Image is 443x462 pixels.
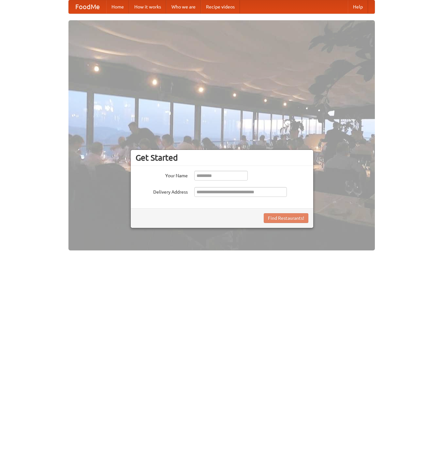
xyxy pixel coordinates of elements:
[201,0,240,13] a: Recipe videos
[264,213,308,223] button: Find Restaurants!
[136,187,188,195] label: Delivery Address
[136,171,188,179] label: Your Name
[106,0,129,13] a: Home
[166,0,201,13] a: Who we are
[136,153,308,163] h3: Get Started
[348,0,368,13] a: Help
[69,0,106,13] a: FoodMe
[129,0,166,13] a: How it works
